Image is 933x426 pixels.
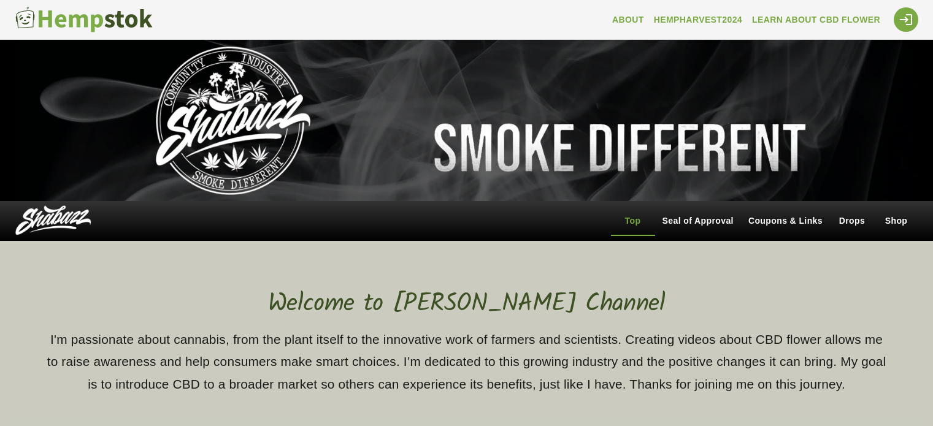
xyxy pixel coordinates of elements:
[611,207,918,236] div: Shabazz Channel Menu
[99,270,835,319] h1: Welcome to [PERSON_NAME] Channel
[894,7,918,32] div: Login
[15,205,91,235] img: shabazz-white-300.234c4583ba586f76b4b1.png
[830,207,874,236] button: Drops
[874,207,918,236] button: Shop
[649,9,747,31] a: HempHarvest2024
[611,207,655,236] button: Top
[34,329,899,395] h6: I'm passionate about cannabis, from the plant itself to the innovative work of farmers and scient...
[607,9,649,31] a: About
[15,6,153,33] img: Hempstok Logo
[741,207,830,236] button: Coupons & Links
[15,6,158,33] a: Hempstok Logo
[655,207,741,236] button: Seal of Approval
[747,9,885,31] a: Learn About CBD Flower
[15,40,918,201] img: Shabazz's Channel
